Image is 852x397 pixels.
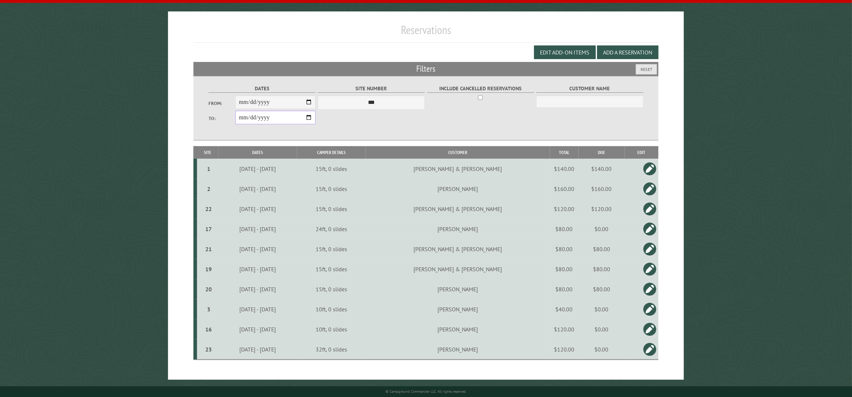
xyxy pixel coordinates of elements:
[193,23,658,43] h1: Reservations
[579,179,625,199] td: $160.00
[220,346,296,353] div: [DATE] - [DATE]
[550,219,579,239] td: $80.00
[366,279,550,299] td: [PERSON_NAME]
[297,199,365,219] td: 15ft, 0 slides
[636,64,657,75] button: Reset
[579,339,625,360] td: $0.00
[536,85,643,93] label: Customer Name
[209,85,316,93] label: Dates
[579,219,625,239] td: $0.00
[219,146,297,159] th: Dates
[200,225,217,233] div: 17
[200,286,217,293] div: 20
[297,219,365,239] td: 24ft, 0 slides
[297,146,365,159] th: Camper Details
[197,146,218,159] th: Site
[366,339,550,360] td: [PERSON_NAME]
[579,146,625,159] th: Due
[550,146,579,159] th: Total
[366,239,550,259] td: [PERSON_NAME] & [PERSON_NAME]
[297,239,365,259] td: 15ft, 0 slides
[550,319,579,339] td: $120.00
[200,165,217,172] div: 1
[209,100,235,107] label: From:
[579,299,625,319] td: $0.00
[366,259,550,279] td: [PERSON_NAME] & [PERSON_NAME]
[200,326,217,333] div: 16
[220,306,296,313] div: [DATE] - [DATE]
[550,179,579,199] td: $160.00
[220,245,296,253] div: [DATE] - [DATE]
[220,185,296,192] div: [DATE] - [DATE]
[200,266,217,273] div: 19
[550,199,579,219] td: $120.00
[625,146,659,159] th: Edit
[200,306,217,313] div: 3
[200,245,217,253] div: 21
[366,179,550,199] td: [PERSON_NAME]
[297,339,365,360] td: 32ft, 0 slides
[297,179,365,199] td: 15ft, 0 slides
[579,279,625,299] td: $80.00
[297,159,365,179] td: 15ft, 0 slides
[220,165,296,172] div: [DATE] - [DATE]
[550,159,579,179] td: $140.00
[550,239,579,259] td: $80.00
[366,319,550,339] td: [PERSON_NAME]
[597,46,659,59] button: Add a Reservation
[193,62,658,76] h2: Filters
[209,115,235,122] label: To:
[297,319,365,339] td: 10ft, 0 slides
[366,299,550,319] td: [PERSON_NAME]
[579,259,625,279] td: $80.00
[579,159,625,179] td: $140.00
[579,319,625,339] td: $0.00
[550,339,579,360] td: $120.00
[366,219,550,239] td: [PERSON_NAME]
[297,279,365,299] td: 15ft, 0 slides
[297,259,365,279] td: 15ft, 0 slides
[579,239,625,259] td: $80.00
[200,346,217,353] div: 23
[534,46,596,59] button: Edit Add-on Items
[366,146,550,159] th: Customer
[200,205,217,212] div: 22
[427,85,534,93] label: Include Cancelled Reservations
[386,389,466,394] small: © Campground Commander LLC. All rights reserved.
[220,326,296,333] div: [DATE] - [DATE]
[579,199,625,219] td: $120.00
[550,279,579,299] td: $80.00
[220,286,296,293] div: [DATE] - [DATE]
[220,205,296,212] div: [DATE] - [DATE]
[220,266,296,273] div: [DATE] - [DATE]
[220,225,296,233] div: [DATE] - [DATE]
[366,159,550,179] td: [PERSON_NAME] & [PERSON_NAME]
[297,299,365,319] td: 10ft, 0 slides
[200,185,217,192] div: 2
[366,199,550,219] td: [PERSON_NAME] & [PERSON_NAME]
[318,85,425,93] label: Site Number
[550,259,579,279] td: $80.00
[550,299,579,319] td: $40.00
